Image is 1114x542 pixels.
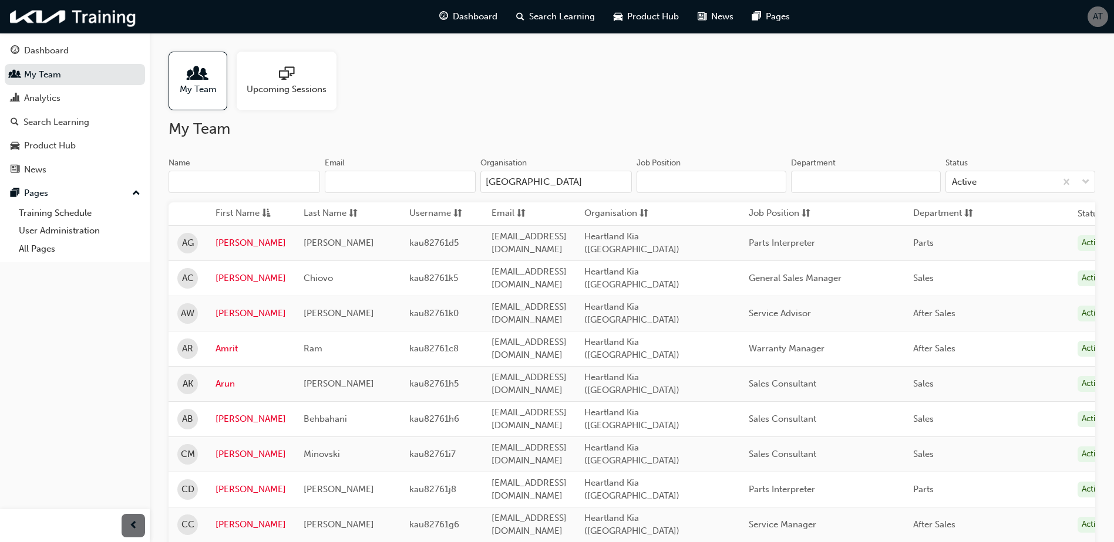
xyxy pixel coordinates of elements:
[913,519,955,530] span: After Sales
[216,206,260,221] span: First Name
[749,238,815,248] span: Parts Interpreter
[913,343,955,354] span: After Sales
[11,117,19,128] span: search-icon
[749,308,811,319] span: Service Advisor
[304,308,374,319] span: [PERSON_NAME]
[492,372,567,396] span: [EMAIL_ADDRESS][DOMAIN_NAME]
[182,412,193,426] span: AB
[1078,235,1108,251] div: Active
[11,141,19,151] span: car-icon
[749,273,842,283] span: General Sales Manager
[1078,446,1108,462] div: Active
[216,272,286,285] a: [PERSON_NAME]
[637,157,681,169] div: Job Position
[913,414,934,424] span: Sales
[698,9,706,24] span: news-icon
[952,175,977,189] div: Active
[5,182,145,204] button: Pages
[14,222,145,240] a: User Administration
[1078,306,1108,321] div: Active
[453,206,462,221] span: sorting-icon
[5,87,145,109] a: Analytics
[529,10,595,23] span: Search Learning
[1078,270,1108,286] div: Active
[409,343,459,354] span: kau82761c8
[304,519,374,530] span: [PERSON_NAME]
[304,206,368,221] button: Last Namesorting-icon
[24,44,69,57] div: Dashboard
[216,483,286,496] a: [PERSON_NAME]
[711,10,733,23] span: News
[480,171,632,193] input: Organisation
[5,38,145,182] button: DashboardMy TeamAnalyticsSearch LearningProduct HubNews
[6,5,141,29] img: kia-training
[913,206,962,221] span: Department
[1078,207,1102,221] th: Status
[749,378,816,389] span: Sales Consultant
[304,378,374,389] span: [PERSON_NAME]
[14,204,145,222] a: Training Schedule
[11,165,19,175] span: news-icon
[216,206,280,221] button: First Nameasc-icon
[492,266,567,290] span: [EMAIL_ADDRESS][DOMAIN_NAME]
[492,337,567,361] span: [EMAIL_ADDRESS][DOMAIN_NAME]
[182,342,193,355] span: AR
[216,236,286,250] a: [PERSON_NAME]
[304,484,374,494] span: [PERSON_NAME]
[262,206,271,221] span: asc-icon
[584,442,679,466] span: Heartland Kia ([GEOGRAPHIC_DATA])
[749,484,815,494] span: Parts Interpreter
[5,135,145,157] a: Product Hub
[216,342,286,355] a: Amrit
[945,157,968,169] div: Status
[182,272,194,285] span: AC
[453,10,497,23] span: Dashboard
[304,273,333,283] span: Chiovo
[604,5,688,29] a: car-iconProduct Hub
[180,83,217,96] span: My Team
[5,64,145,86] a: My Team
[1082,175,1090,190] span: down-icon
[766,10,790,23] span: Pages
[492,407,567,431] span: [EMAIL_ADDRESS][DOMAIN_NAME]
[169,120,1095,138] h2: My Team
[584,206,649,221] button: Organisationsorting-icon
[688,5,743,29] a: news-iconNews
[913,308,955,319] span: After Sales
[129,519,138,533] span: prev-icon
[752,9,761,24] span: pages-icon
[216,377,286,391] a: Arun
[409,449,456,459] span: kau82761i7
[492,231,567,255] span: [EMAIL_ADDRESS][DOMAIN_NAME]
[304,449,340,459] span: Minovski
[169,171,320,193] input: Name
[584,302,679,326] span: Heartland Kia ([GEOGRAPHIC_DATA])
[132,186,140,201] span: up-icon
[325,157,345,169] div: Email
[181,307,194,320] span: AW
[913,238,934,248] span: Parts
[791,157,836,169] div: Department
[584,513,679,537] span: Heartland Kia ([GEOGRAPHIC_DATA])
[614,9,622,24] span: car-icon
[1078,411,1108,427] div: Active
[492,477,567,502] span: [EMAIL_ADDRESS][DOMAIN_NAME]
[11,93,19,104] span: chart-icon
[492,302,567,326] span: [EMAIL_ADDRESS][DOMAIN_NAME]
[325,171,476,193] input: Email
[584,266,679,290] span: Heartland Kia ([GEOGRAPHIC_DATA])
[492,206,556,221] button: Emailsorting-icon
[1088,6,1108,27] button: AT
[5,159,145,181] a: News
[237,52,346,110] a: Upcoming Sessions
[507,5,604,29] a: search-iconSearch Learning
[182,236,194,250] span: AG
[1078,482,1108,497] div: Active
[749,206,799,221] span: Job Position
[409,484,456,494] span: kau82761j8
[409,206,474,221] button: Usernamesorting-icon
[627,10,679,23] span: Product Hub
[749,206,813,221] button: Job Positionsorting-icon
[492,513,567,537] span: [EMAIL_ADDRESS][DOMAIN_NAME]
